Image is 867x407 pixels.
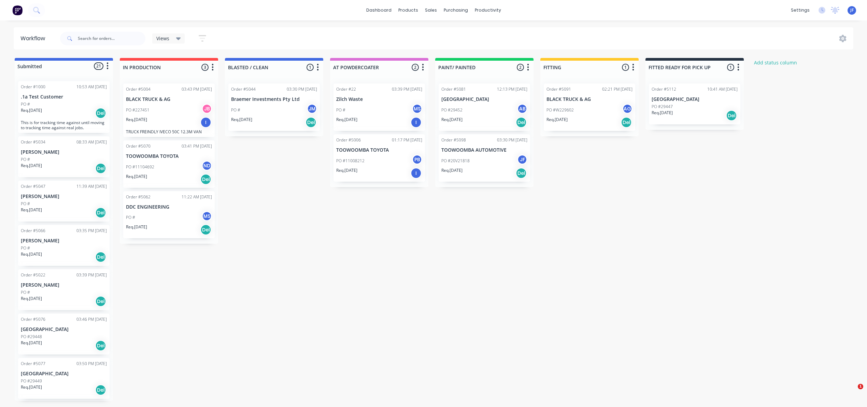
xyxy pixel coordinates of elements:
[126,194,151,200] div: Order #5062
[726,110,737,121] div: Del
[422,5,440,15] div: sales
[21,378,42,384] p: PO #29449
[126,107,150,113] p: PO #227451
[126,86,151,92] div: Order #5004
[649,84,740,124] div: Order #511210:41 AM [DATE][GEOGRAPHIC_DATA]PO #29447Req.[DATE]Del
[21,101,30,107] p: PO #
[21,245,30,251] p: PO #
[202,211,212,221] div: MS
[21,183,45,190] div: Order #5047
[21,289,30,296] p: PO #
[392,86,422,92] div: 03:39 PM [DATE]
[182,143,212,149] div: 03:41 PM [DATE]
[439,134,530,182] div: Order #509803:30 PM [DATE]TOOWOOMBA AUTOMOTIVEPO #20V21818JFReq.[DATE]Del
[126,204,212,210] p: DDC ENGINEERING
[787,5,813,15] div: settings
[18,136,110,177] div: Order #503408:33 AM [DATE][PERSON_NAME]PO #Req.[DATE]Del
[395,5,422,15] div: products
[336,147,422,153] p: TOOWOOMBA TOYOTA
[95,296,106,307] div: Del
[517,104,527,114] div: AB
[858,384,863,389] span: 1
[21,340,42,346] p: Req. [DATE]
[21,316,45,322] div: Order #5076
[95,163,106,174] div: Del
[307,104,317,114] div: JM
[336,137,361,143] div: Order #5006
[652,110,673,116] p: Req. [DATE]
[844,384,860,400] iframe: Intercom live chat
[76,361,107,367] div: 03:50 PM [DATE]
[21,107,42,114] p: Req. [DATE]
[652,86,676,92] div: Order #5112
[21,238,107,244] p: [PERSON_NAME]
[21,384,42,390] p: Req. [DATE]
[21,156,30,163] p: PO #
[21,296,42,302] p: Req. [DATE]
[21,84,45,90] div: Order #1000
[12,5,23,15] img: Factory
[18,269,110,310] div: Order #502203:39 PM [DATE][PERSON_NAME]PO #Req.[DATE]Del
[126,174,147,180] p: Req. [DATE]
[21,228,45,234] div: Order #5066
[123,84,215,137] div: Order #500403:43 PM [DATE]BLACK TRUCK & AGPO #227451JBReq.[DATE]ITRUCK FREINDLY IVECO 50C 12.3M VAN
[336,96,422,102] p: Zilch Waste
[392,137,422,143] div: 01:17 PM [DATE]
[516,168,527,179] div: Del
[544,84,635,131] div: Order #509102:21 PM [DATE]BLACK TRUCK & AGPO #W229602AGReq.[DATE]Del
[411,117,422,128] div: I
[231,107,240,113] p: PO #
[231,117,252,123] p: Req. [DATE]
[18,358,110,399] div: Order #507703:50 PM [DATE][GEOGRAPHIC_DATA]PO #29449Req.[DATE]Del
[78,32,145,45] input: Search for orders...
[441,96,527,102] p: [GEOGRAPHIC_DATA]
[76,139,107,145] div: 08:33 AM [DATE]
[441,137,466,143] div: Order #5098
[336,167,357,174] p: Req. [DATE]
[621,117,632,128] div: Del
[202,104,212,114] div: JB
[440,5,471,15] div: purchasing
[76,316,107,322] div: 03:46 PM [DATE]
[126,224,147,230] p: Req. [DATE]
[412,104,422,114] div: MS
[95,108,106,119] div: Del
[95,385,106,395] div: Del
[126,214,135,221] p: PO #
[156,35,169,42] span: Views
[126,117,147,123] p: Req. [DATE]
[95,252,106,262] div: Del
[441,117,463,123] p: Req. [DATE]
[471,5,504,15] div: productivity
[200,117,211,128] div: I
[517,154,527,165] div: JF
[441,107,463,113] p: PO #29452
[200,174,211,185] div: Del
[231,96,317,102] p: Braemer Investments Pty Ltd
[21,149,107,155] p: [PERSON_NAME]
[126,96,212,102] p: BLACK TRUCK & AG
[497,86,527,92] div: 12:13 PM [DATE]
[182,194,212,200] div: 11:22 AM [DATE]
[20,34,48,43] div: Workflow
[546,117,568,123] p: Req. [DATE]
[516,117,527,128] div: Del
[95,207,106,218] div: Del
[411,168,422,179] div: I
[602,86,633,92] div: 02:21 PM [DATE]
[231,86,256,92] div: Order #5044
[126,153,212,159] p: TOOWOOMBA TOYOTA
[21,139,45,145] div: Order #5034
[336,158,365,164] p: PO #11008212
[333,84,425,131] div: Order #2203:39 PM [DATE]Zilch WastePO #MSReq.[DATE]I
[652,104,673,110] p: PO #29447
[21,282,107,288] p: [PERSON_NAME]
[850,7,854,13] span: JF
[336,117,357,123] p: Req. [DATE]
[76,228,107,234] div: 03:35 PM [DATE]
[76,272,107,278] div: 03:39 PM [DATE]
[412,154,422,165] div: PB
[21,371,107,377] p: [GEOGRAPHIC_DATA]
[441,86,466,92] div: Order #5081
[18,181,110,222] div: Order #504711:39 AM [DATE][PERSON_NAME]PO #Req.[DATE]Del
